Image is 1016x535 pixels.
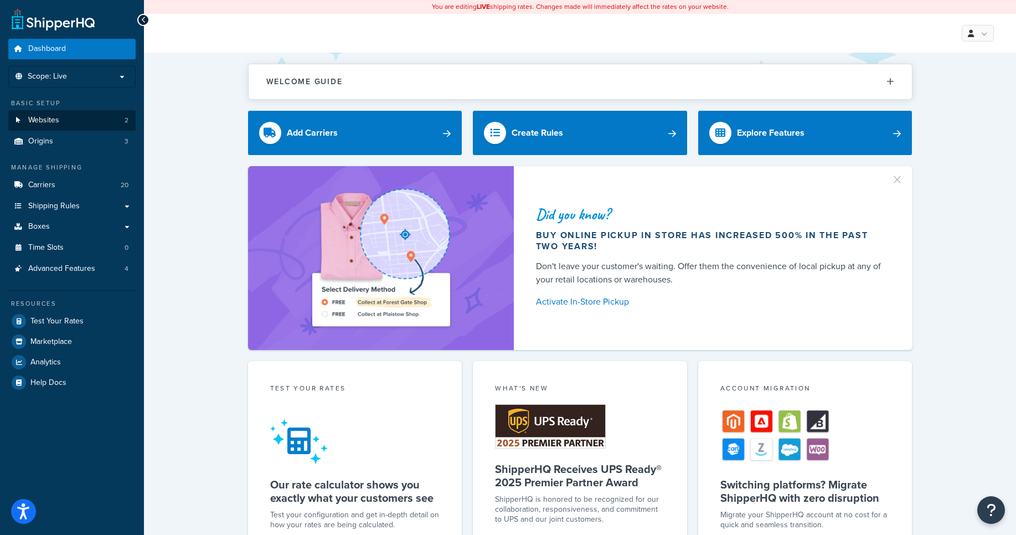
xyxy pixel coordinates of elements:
[28,72,67,81] span: Scope: Live
[125,116,128,125] span: 2
[8,39,136,59] a: Dashboard
[8,99,136,108] div: Basic Setup
[8,311,136,331] a: Test Your Rates
[30,317,84,326] span: Test Your Rates
[495,495,665,524] p: ShipperHQ is honored to be recognized for our collaboration, responsiveness, and commitment to UP...
[270,383,440,396] div: Test your rates
[495,462,665,489] h5: ShipperHQ Receives UPS Ready® 2025 Premier Partner Award
[121,181,128,190] span: 20
[8,373,136,393] a: Help Docs
[28,243,64,253] span: Time Slots
[8,110,136,131] li: Websites
[8,259,136,279] a: Advanced Features4
[536,230,886,252] div: Buy online pickup in store has increased 500% in the past two years!
[30,337,72,347] span: Marketplace
[8,175,136,196] li: Carriers
[536,260,886,286] div: Don't leave your customer's waiting. Offer them the convenience of local pickup at any of your re...
[512,125,563,141] div: Create Rules
[30,358,61,367] span: Analytics
[248,111,462,155] a: Add Carriers
[8,175,136,196] a: Carriers20
[8,352,136,372] a: Analytics
[8,259,136,279] li: Advanced Features
[28,116,59,125] span: Websites
[28,202,80,211] span: Shipping Rules
[473,111,687,155] a: Create Rules
[28,264,95,274] span: Advanced Features
[536,207,886,222] div: Did you know?
[720,510,890,530] div: Migrate your ShipperHQ account at no cost for a quick and seamless transition.
[495,383,665,396] div: What's New
[8,196,136,217] a: Shipping Rules
[287,125,338,141] div: Add Carriers
[720,478,890,505] h5: Switching platforms? Migrate ShipperHQ with zero disruption
[125,243,128,253] span: 0
[125,264,128,274] span: 4
[8,131,136,152] a: Origins3
[720,383,890,396] div: Account Migration
[8,110,136,131] a: Websites2
[28,181,55,190] span: Carriers
[30,378,66,388] span: Help Docs
[977,496,1005,524] button: Open Resource Center
[28,44,66,54] span: Dashboard
[249,64,912,99] button: Welcome Guide
[8,238,136,258] li: Time Slots
[281,183,481,333] img: ad-shirt-map-b0359fc47e01cab431d101c4b569394f6a03f54285957d908178d52f29eb9668.png
[266,78,343,86] h2: Welcome Guide
[28,222,50,232] span: Boxes
[536,294,886,310] a: Activate In-Store Pickup
[8,238,136,258] a: Time Slots0
[8,299,136,308] div: Resources
[8,131,136,152] li: Origins
[8,332,136,352] a: Marketplace
[270,510,440,530] div: Test your configuration and get in-depth detail on how your rates are being calculated.
[737,125,804,141] div: Explore Features
[8,217,136,237] a: Boxes
[125,137,128,146] span: 3
[8,163,136,172] div: Manage Shipping
[28,137,53,146] span: Origins
[477,2,490,12] b: LIVE
[698,111,912,155] a: Explore Features
[270,478,440,505] h5: Our rate calculator shows you exactly what your customers see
